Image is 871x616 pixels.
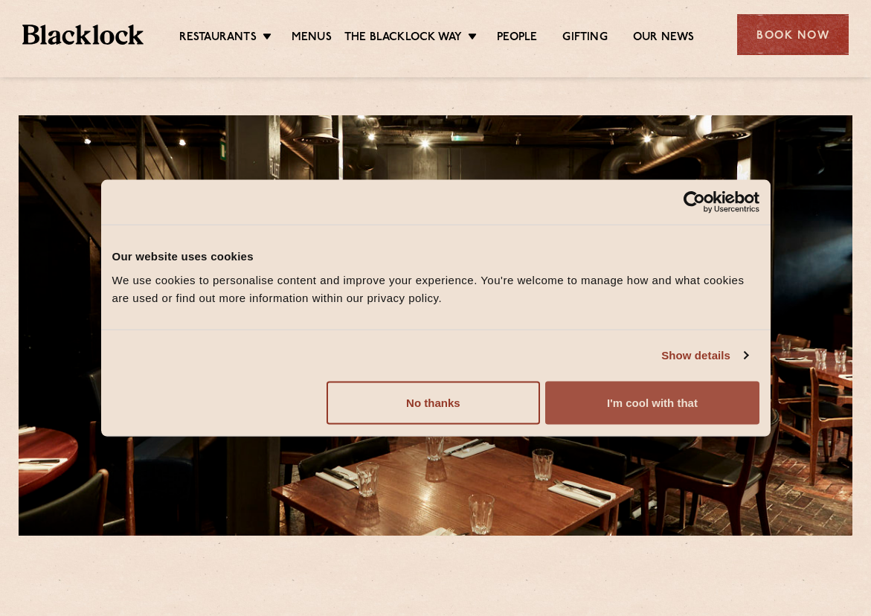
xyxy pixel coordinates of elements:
a: Our News [633,31,695,47]
a: Gifting [562,31,607,47]
div: We use cookies to personalise content and improve your experience. You're welcome to manage how a... [112,271,759,307]
div: Our website uses cookies [112,248,759,266]
a: Usercentrics Cookiebot - opens in a new window [629,191,759,214]
a: People [497,31,537,47]
button: No thanks [327,381,540,424]
a: Show details [661,347,748,365]
a: Menus [292,31,332,47]
a: The Blacklock Way [344,31,462,47]
a: Restaurants [179,31,257,47]
button: I'm cool with that [545,381,759,424]
div: Book Now [737,14,849,55]
img: BL_Textured_Logo-footer-cropped.svg [22,25,144,45]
